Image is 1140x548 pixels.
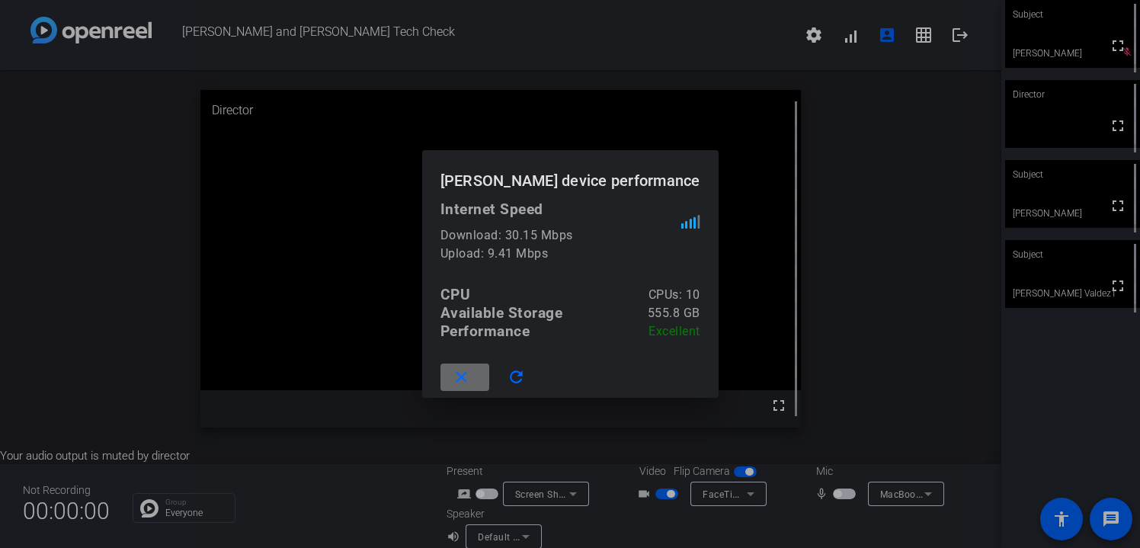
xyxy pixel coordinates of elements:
div: Performance [440,322,530,341]
h1: [PERSON_NAME] device performance [422,150,719,200]
div: 555.8 GB [648,304,700,322]
div: Excellent [648,322,700,341]
div: CPU [440,286,471,304]
div: Download: 30.15 Mbps [440,226,681,245]
div: CPUs: 10 [648,286,700,304]
mat-icon: refresh [507,368,526,387]
mat-icon: close [452,368,471,387]
div: Available Storage [440,304,563,322]
div: Upload: 9.41 Mbps [440,245,681,263]
div: Internet Speed [440,200,700,219]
